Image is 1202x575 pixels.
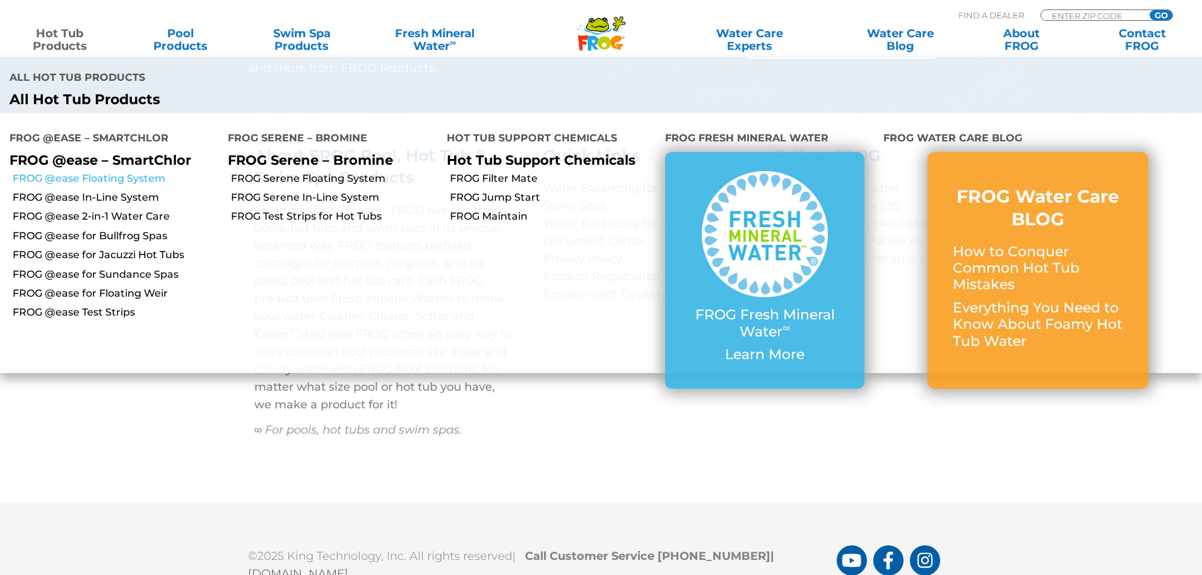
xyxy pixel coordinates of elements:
a: FROG Serene Floating System [231,172,437,186]
a: Swim SpaProducts [255,27,349,52]
a: FROG @ease Test Strips [13,305,218,319]
a: FROG @ease for Jacuzzi Hot Tubs [13,248,218,262]
input: Zip Code Form [1051,10,1136,21]
a: FROG @ease for Floating Weir [13,287,218,300]
a: FROG Fresh Mineral Water∞ Learn More [690,171,839,369]
a: FROG Test Strips for Hot Tubs [231,210,437,223]
a: All Hot Tub Products [9,92,592,108]
a: Fresh MineralWater∞ [375,27,493,52]
h4: FROG Water Care Blog [883,127,1193,152]
p: FROG @ease – SmartChlor [9,152,209,168]
p: Learn More [690,347,839,363]
a: FROG Serene In-Line System [231,191,437,205]
a: FROG @ease for Bullfrog Spas [13,229,218,243]
h4: FROG @ease – SmartChlor [9,127,209,152]
a: FROG Maintain [450,210,656,223]
h4: FROG Serene – Bromine [228,127,427,152]
sup: ∞ [450,37,456,47]
p: FROG Fresh Mineral Water [690,307,839,340]
p: Everything You Need to Know About Foamy Hot Tub Water [953,300,1123,350]
a: Hot TubProducts [13,27,107,52]
a: FROG Water Care BLOG How to Conquer Common Hot Tub Mistakes Everything You Need to Know About Foa... [953,185,1123,356]
p: For more than 25 years, FROG has sanitized pools, hot tubs and swim spas in its unique, patented ... [254,201,512,413]
em: ∞ For pools, hot tubs and swim spas. [254,423,463,437]
a: Water CareExperts [673,27,826,52]
input: GO [1150,10,1172,20]
a: ContactFROG [1095,27,1189,52]
h4: FROG Fresh Mineral Water [665,127,864,152]
p: Hot Tub Support Chemicals [447,152,646,168]
a: FROG @ease In-Line System [13,191,218,205]
b: Call Customer Service [PHONE_NUMBER] [525,549,781,563]
a: PoolProducts [134,27,228,52]
h4: All Hot Tub Products [9,66,592,92]
p: FROG Serene – Bromine [228,152,427,168]
h3: FROG Water Care BLOG [953,185,1123,231]
a: FROG Jump Start [450,191,656,205]
sup: ∞ [782,321,790,334]
h4: Hot Tub Support Chemicals [447,127,646,152]
a: FROG Filter Mate [450,172,656,186]
a: FROG @ease 2-in-1 Water Care [13,210,218,223]
p: Find A Dealer [958,9,1024,21]
a: FROG @ease for Sundance Spas [13,268,218,282]
span: | [770,549,774,563]
a: Water CareBlog [853,27,947,52]
a: FROG @ease Floating System [13,172,218,186]
a: AboutFROG [974,27,1068,52]
span: | [512,549,516,563]
p: How to Conquer Common Hot Tub Mistakes [953,244,1123,293]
